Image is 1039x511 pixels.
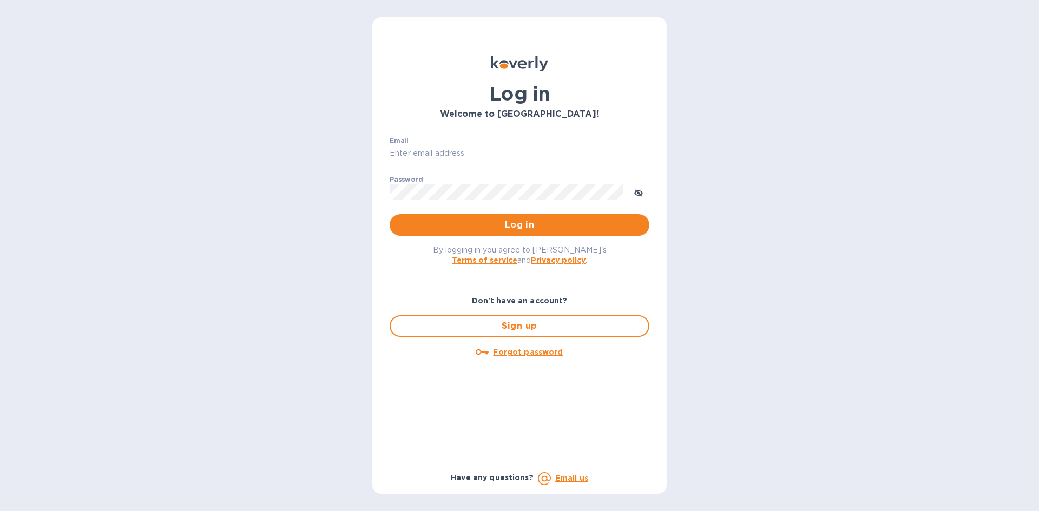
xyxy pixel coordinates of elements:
[390,137,409,144] label: Email
[390,82,649,105] h1: Log in
[390,315,649,337] button: Sign up
[493,348,563,356] u: Forgot password
[451,473,534,482] b: Have any questions?
[433,245,607,264] span: By logging in you agree to [PERSON_NAME]'s and .
[390,214,649,236] button: Log in
[452,256,517,264] a: Terms of service
[398,218,641,231] span: Log in
[390,109,649,120] h3: Welcome to [GEOGRAPHIC_DATA]!
[491,56,548,71] img: Koverly
[390,176,423,183] label: Password
[555,474,588,482] a: Email us
[628,181,649,203] button: toggle password visibility
[531,256,586,264] a: Privacy policy
[399,320,640,333] span: Sign up
[472,296,568,305] b: Don't have an account?
[390,145,649,162] input: Enter email address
